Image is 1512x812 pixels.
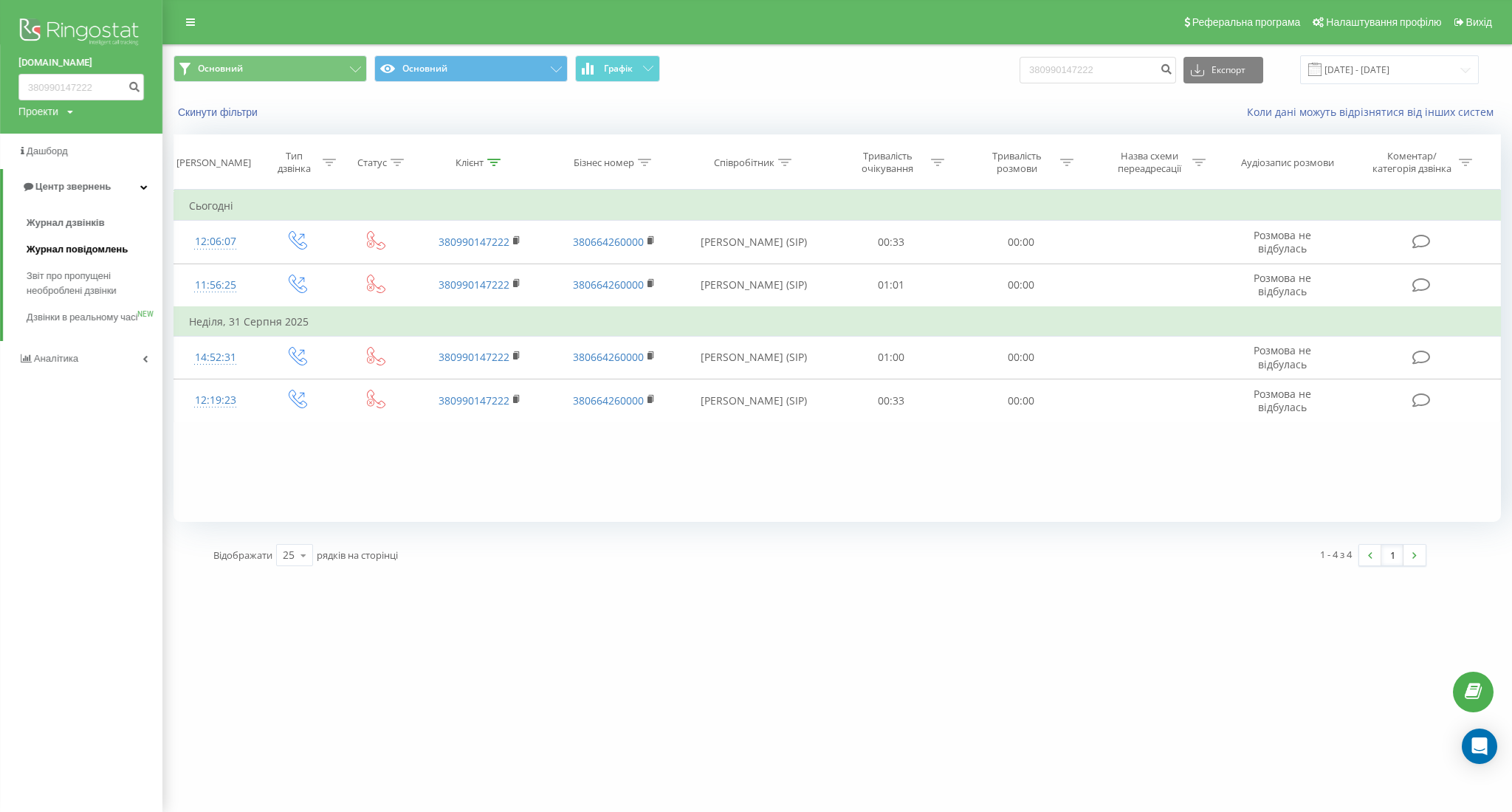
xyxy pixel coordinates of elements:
[357,156,387,169] div: Статус
[456,156,484,169] div: Клієнт
[573,393,644,407] a: 380664260000
[27,210,162,236] a: Журнал дзвінків
[18,55,144,70] a: [DOMAIN_NAME]
[173,55,367,82] button: Основний
[1254,228,1311,255] span: Розмова не відбулась
[18,104,58,119] div: Проекти
[681,221,826,264] td: [PERSON_NAME] (SIP)
[27,236,162,263] a: Журнал повідомлень
[374,55,568,82] button: Основний
[1254,271,1311,298] span: Розмова не відбулась
[18,15,144,52] img: Ringostat logo
[189,386,242,415] div: 12:19:23
[977,150,1056,175] div: Тривалість розмови
[681,336,826,379] td: [PERSON_NAME] (SIP)
[174,191,1501,221] td: Сьогодні
[189,343,242,372] div: 14:52:31
[27,145,68,156] span: Дашборд
[27,263,162,304] a: Звіт про пропущені необроблені дзвінки
[827,336,956,379] td: 01:00
[956,336,1085,379] td: 00:00
[27,310,137,325] span: Дзвінки в реальному часі
[27,242,128,257] span: Журнал повідомлень
[1192,16,1301,28] span: Реферальна програма
[27,269,155,298] span: Звіт про пропущені необроблені дзвінки
[1462,729,1497,764] div: Open Intercom Messenger
[439,350,509,364] a: 380990147222
[18,74,144,100] input: Пошук за номером
[270,150,319,175] div: Тип дзвінка
[956,221,1085,264] td: 00:00
[189,271,242,300] div: 11:56:25
[573,278,644,292] a: 380664260000
[714,156,774,169] div: Співробітник
[27,216,105,230] span: Журнал дзвінків
[1466,16,1492,28] span: Вихід
[1247,105,1501,119] a: Коли дані можуть відрізнятися вiд інших систем
[34,353,78,364] span: Аналiтика
[439,235,509,249] a: 380990147222
[573,235,644,249] a: 380664260000
[573,350,644,364] a: 380664260000
[35,181,111,192] span: Центр звернень
[1326,16,1441,28] span: Налаштування профілю
[283,548,295,562] div: 25
[189,227,242,256] div: 12:06:07
[1369,150,1455,175] div: Коментар/категорія дзвінка
[1020,57,1176,83] input: Пошук за номером
[27,304,162,331] a: Дзвінки в реальному часіNEW
[681,264,826,307] td: [PERSON_NAME] (SIP)
[956,379,1085,422] td: 00:00
[317,548,398,562] span: рядків на сторінці
[1381,545,1403,565] a: 1
[575,55,660,82] button: Графік
[1241,156,1334,169] div: Аудіозапис розмови
[1254,387,1311,414] span: Розмова не відбулась
[1110,150,1189,175] div: Назва схеми переадресації
[213,548,272,562] span: Відображати
[827,221,956,264] td: 00:33
[1320,547,1352,562] div: 1 - 4 з 4
[3,169,162,204] a: Центр звернень
[173,106,265,119] button: Скинути фільтри
[439,278,509,292] a: 380990147222
[174,307,1501,337] td: Неділя, 31 Серпня 2025
[827,379,956,422] td: 00:33
[681,379,826,422] td: [PERSON_NAME] (SIP)
[1254,343,1311,371] span: Розмова не відбулась
[604,63,633,74] span: Графік
[439,393,509,407] a: 380990147222
[848,150,927,175] div: Тривалість очікування
[956,264,1085,307] td: 00:00
[176,156,251,169] div: [PERSON_NAME]
[1183,57,1263,83] button: Експорт
[574,156,634,169] div: Бізнес номер
[827,264,956,307] td: 01:01
[198,63,243,75] span: Основний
